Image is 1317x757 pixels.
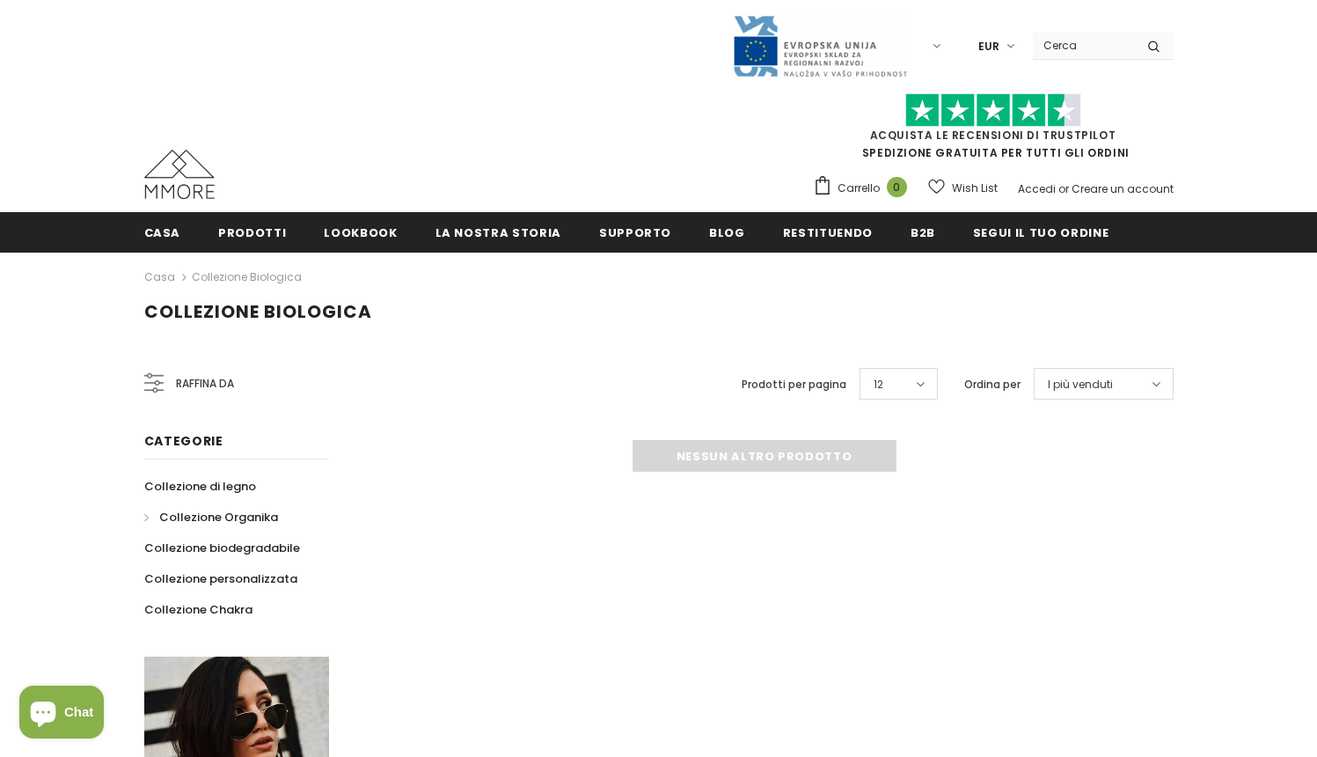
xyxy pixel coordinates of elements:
a: Casa [144,212,181,252]
a: Wish List [928,173,998,203]
a: Collezione Organika [144,502,278,533]
span: La nostra storia [435,224,561,241]
a: Collezione Chakra [144,594,252,625]
span: B2B [911,224,935,241]
span: Collezione di legno [144,478,256,495]
span: Blog [709,224,745,241]
a: Accedi [1018,181,1056,196]
span: supporto [599,224,671,241]
span: Wish List [952,180,998,197]
span: Prodotti [218,224,286,241]
span: Lookbook [324,224,397,241]
span: Restituendo [783,224,873,241]
span: Collezione biologica [144,299,372,324]
span: Carrello [838,180,880,197]
span: or [1058,181,1069,196]
span: Collezione Chakra [144,601,252,618]
a: Collezione biodegradabile [144,533,300,563]
a: B2B [911,212,935,252]
span: SPEDIZIONE GRATUITA PER TUTTI GLI ORDINI [813,101,1174,160]
span: 12 [874,376,883,393]
input: Search Site [1033,33,1134,58]
img: Fidati di Pilot Stars [905,93,1081,128]
a: Lookbook [324,212,397,252]
a: Collezione biologica [192,269,302,284]
span: I più venduti [1048,376,1113,393]
span: Casa [144,224,181,241]
span: Raffina da [176,374,234,393]
inbox-online-store-chat: Shopify online store chat [14,686,109,743]
img: Casi MMORE [144,150,215,199]
span: Collezione biodegradabile [144,540,300,556]
span: 0 [887,177,907,197]
span: Categorie [144,432,223,450]
a: Collezione di legno [144,471,256,502]
a: Creare un account [1072,181,1174,196]
img: Javni Razpis [732,14,908,78]
label: Prodotti per pagina [742,376,846,393]
span: Collezione personalizzata [144,570,297,587]
label: Ordina per [964,376,1021,393]
a: Segui il tuo ordine [973,212,1108,252]
a: supporto [599,212,671,252]
a: Carrello 0 [813,175,916,202]
a: Acquista le recensioni di TrustPilot [870,128,1116,143]
a: Restituendo [783,212,873,252]
a: La nostra storia [435,212,561,252]
span: Segui il tuo ordine [973,224,1108,241]
a: Casa [144,267,175,288]
a: Blog [709,212,745,252]
a: Collezione personalizzata [144,563,297,594]
span: EUR [978,38,999,55]
a: Javni Razpis [732,38,908,53]
a: Prodotti [218,212,286,252]
span: Collezione Organika [159,509,278,525]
